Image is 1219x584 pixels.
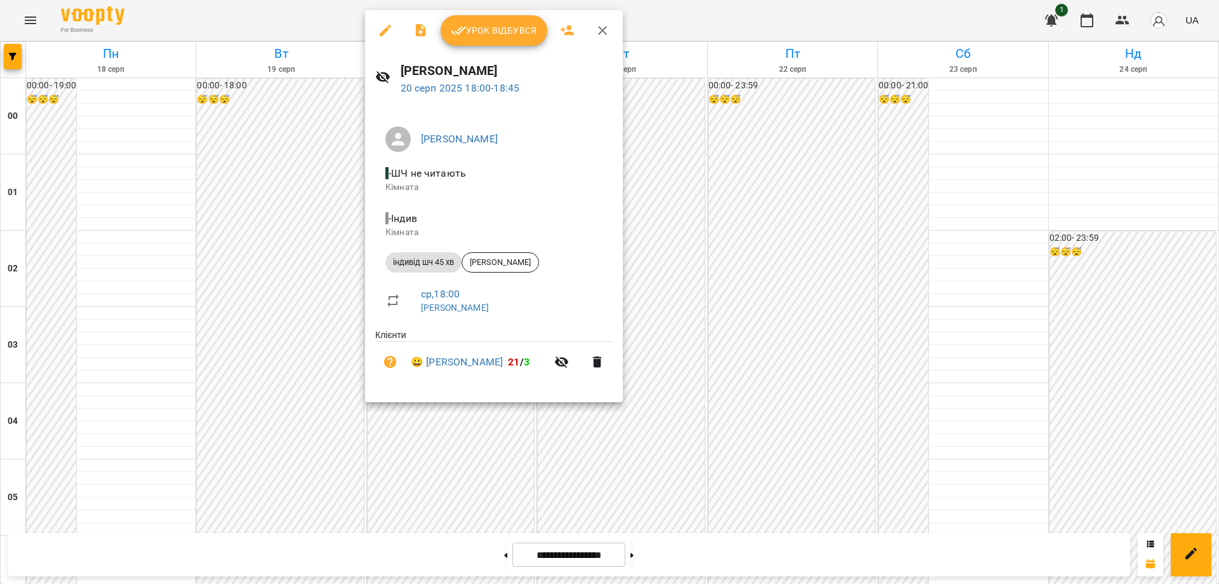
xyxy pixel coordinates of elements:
[421,288,460,300] a: ср , 18:00
[385,167,469,179] span: - ШЧ не читають
[508,356,530,368] b: /
[462,252,539,273] div: [PERSON_NAME]
[401,82,520,94] a: 20 серп 2025 18:00-18:45
[385,212,420,224] span: - Індив
[385,181,603,194] p: Кімната
[401,61,613,81] h6: [PERSON_NAME]
[375,329,613,388] ul: Клієнти
[385,226,603,239] p: Кімната
[462,257,538,268] span: [PERSON_NAME]
[441,15,547,46] button: Урок відбувся
[411,355,503,370] a: 😀 [PERSON_NAME]
[524,356,530,368] span: 3
[375,347,406,377] button: Візит ще не сплачено. Додати оплату?
[508,356,519,368] span: 21
[451,23,537,38] span: Урок відбувся
[421,133,498,145] a: [PERSON_NAME]
[385,257,462,268] span: індивід шч 45 хв
[421,302,489,313] a: [PERSON_NAME]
